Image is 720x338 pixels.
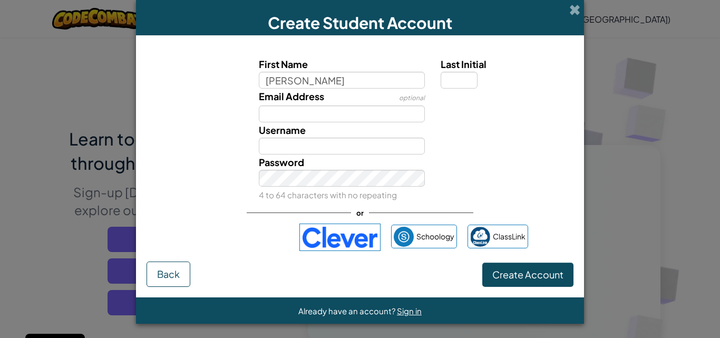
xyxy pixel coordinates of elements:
[416,229,454,244] span: Schoology
[298,306,397,316] span: Already have an account?
[482,263,573,287] button: Create Account
[351,205,369,220] span: or
[259,58,308,70] span: First Name
[299,224,381,251] img: clever-logo-blue.png
[259,124,306,136] span: Username
[259,90,324,102] span: Email Address
[147,262,190,287] button: Back
[157,268,180,280] span: Back
[399,94,425,102] span: optional
[259,190,397,200] small: 4 to 64 characters with no repeating
[470,227,490,247] img: classlink-logo-small.png
[268,13,452,33] span: Create Student Account
[259,156,304,168] span: Password
[187,226,294,249] iframe: Sign in with Google Button
[397,306,422,316] a: Sign in
[493,229,526,244] span: ClassLink
[394,227,414,247] img: schoology.png
[492,268,563,281] span: Create Account
[441,58,487,70] span: Last Initial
